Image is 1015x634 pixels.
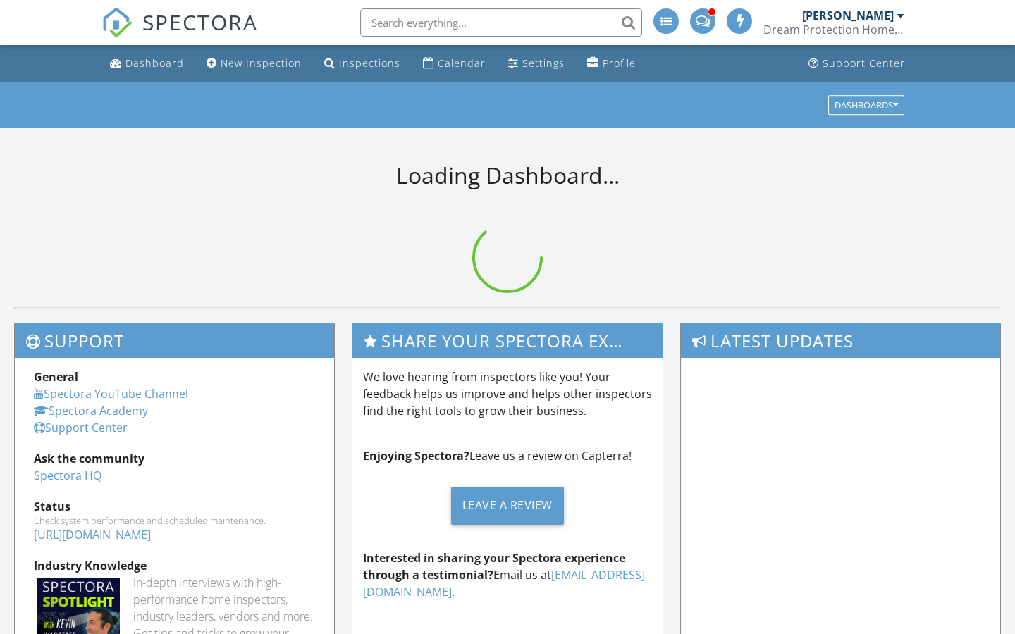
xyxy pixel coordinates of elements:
div: Leave a Review [451,487,564,525]
div: Status [34,498,315,515]
div: Profile [603,56,636,70]
a: Spectora Academy [34,403,148,418]
button: Dashboards [828,95,904,115]
a: Support Center [803,51,911,77]
div: Inspections [339,56,400,70]
a: Profile [582,51,641,77]
div: [PERSON_NAME] [802,8,894,23]
div: Ask the community [34,450,315,467]
h3: Latest Updates [681,323,1000,358]
div: Check system performance and scheduled maintenance. [34,515,315,526]
a: New Inspection [201,51,307,77]
strong: Enjoying Spectora? [363,448,469,464]
a: Calendar [417,51,491,77]
a: SPECTORA [101,19,258,49]
a: Dashboard [104,51,190,77]
p: Email us at . [363,549,653,600]
a: Spectora YouTube Channel [34,386,188,402]
a: Inspections [319,51,406,77]
div: Settings [522,56,565,70]
a: Support Center [34,420,128,435]
input: Search everything... [360,8,642,37]
a: [URL][DOMAIN_NAME] [34,527,151,542]
strong: General [34,369,78,385]
div: New Inspection [221,56,302,70]
h3: Share Your Spectora Experience [352,323,663,358]
div: Dashboard [125,56,184,70]
span: SPECTORA [142,7,258,37]
p: We love hearing from inspectors like you! Your feedback helps us improve and helps other inspecto... [363,368,653,419]
h3: Support [15,323,334,358]
a: Leave a Review [363,475,653,535]
a: Spectora HQ [34,468,101,483]
div: Support Center [823,56,905,70]
div: Dashboards [835,100,898,110]
a: Settings [503,51,570,77]
p: Leave us a review on Capterra! [363,447,653,464]
div: Calendar [438,56,486,70]
a: [EMAIL_ADDRESS][DOMAIN_NAME] [363,567,645,599]
div: Dream Protection Home Inspection LLC [763,23,904,37]
img: The Best Home Inspection Software - Spectora [101,7,133,38]
strong: Interested in sharing your Spectora experience through a testimonial? [363,550,625,583]
div: Industry Knowledge [34,557,315,574]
